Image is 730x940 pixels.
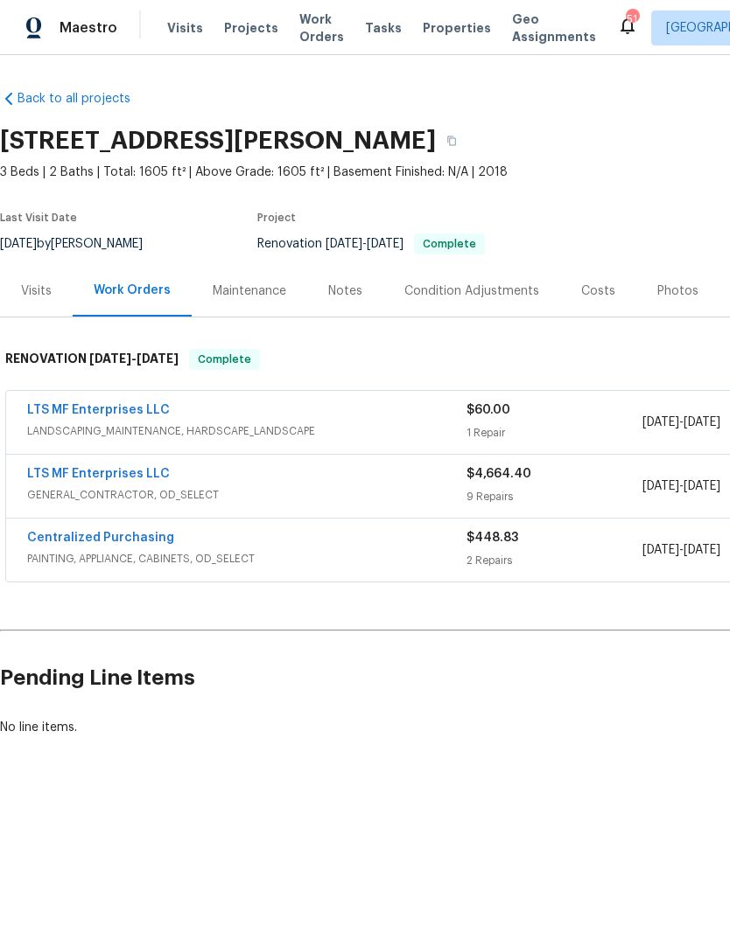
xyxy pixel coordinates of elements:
span: Work Orders [299,10,344,45]
div: Maintenance [213,282,286,300]
span: [DATE] [367,238,404,250]
a: LTS MF Enterprises LLC [27,404,170,416]
div: Photos [657,282,698,300]
span: [DATE] [684,544,720,556]
a: LTS MF Enterprises LLC [27,468,170,480]
button: Copy Address [436,125,467,157]
span: LANDSCAPING_MAINTENANCE, HARDSCAPE_LANDSCAPE [27,422,467,440]
span: GENERAL_CONTRACTOR, OD_SELECT [27,486,467,504]
div: Visits [21,282,52,300]
span: Renovation [257,238,485,250]
div: Condition Adjustments [404,282,539,300]
span: - [326,238,404,250]
div: 1 Repair [467,424,642,442]
div: 2 Repairs [467,552,642,569]
span: Project [257,212,296,223]
div: Notes [328,282,362,300]
span: Properties [423,19,491,37]
a: Centralized Purchasing [27,532,174,544]
span: Maestro [60,19,117,37]
div: 9 Repairs [467,488,642,505]
span: [DATE] [137,352,179,365]
span: $448.83 [467,532,518,544]
span: [DATE] [684,480,720,492]
span: Tasks [365,22,402,34]
span: Complete [416,239,483,249]
span: $60.00 [467,404,510,416]
span: PAINTING, APPLIANCE, CABINETS, OD_SELECT [27,550,467,567]
div: Work Orders [94,282,171,299]
span: Geo Assignments [512,10,596,45]
h6: RENOVATION [5,349,179,370]
span: [DATE] [642,480,679,492]
span: $4,664.40 [467,468,531,480]
span: [DATE] [89,352,131,365]
span: - [642,414,720,431]
span: [DATE] [326,238,362,250]
span: Complete [191,351,258,368]
span: [DATE] [642,544,679,556]
span: - [642,477,720,495]
span: - [89,352,179,365]
span: - [642,541,720,559]
div: 51 [626,10,638,28]
span: [DATE] [642,416,679,428]
span: Visits [167,19,203,37]
span: [DATE] [684,416,720,428]
div: Costs [581,282,615,300]
span: Projects [224,19,278,37]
